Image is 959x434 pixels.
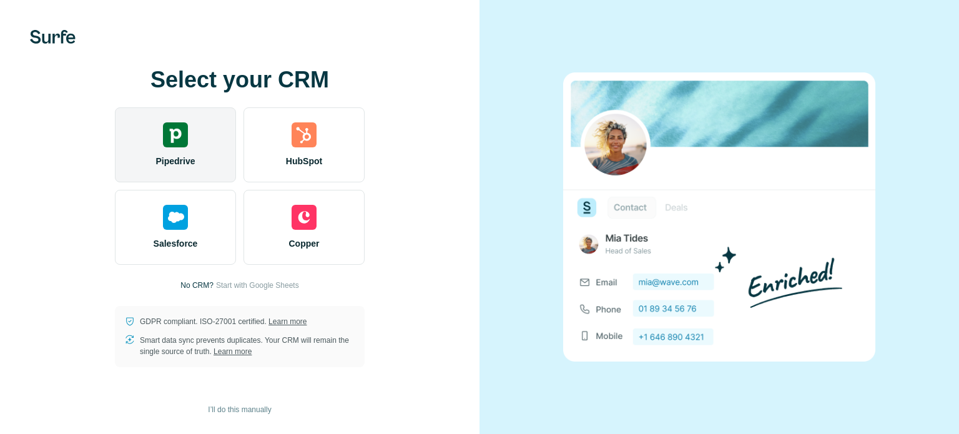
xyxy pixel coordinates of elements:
p: No CRM? [180,280,214,291]
a: Learn more [214,347,252,356]
h1: Select your CRM [115,67,365,92]
span: HubSpot [286,155,322,167]
span: Copper [289,237,320,250]
img: hubspot's logo [292,122,317,147]
img: Surfe's logo [30,30,76,44]
img: pipedrive's logo [163,122,188,147]
p: Smart data sync prevents duplicates. Your CRM will remain the single source of truth. [140,335,355,357]
span: Pipedrive [155,155,195,167]
button: I’ll do this manually [199,400,280,419]
p: GDPR compliant. ISO-27001 certified. [140,316,307,327]
a: Learn more [268,317,307,326]
img: salesforce's logo [163,205,188,230]
button: Start with Google Sheets [216,280,299,291]
span: I’ll do this manually [208,404,271,415]
img: none image [563,72,875,362]
span: Salesforce [154,237,198,250]
img: copper's logo [292,205,317,230]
